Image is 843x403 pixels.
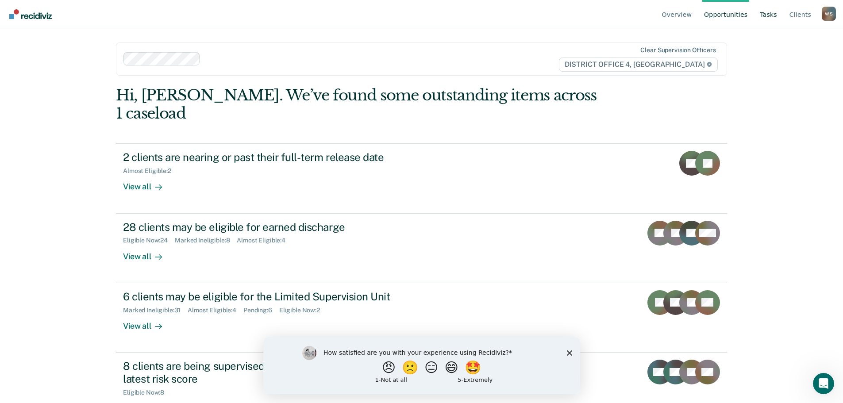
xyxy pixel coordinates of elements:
[123,167,178,175] div: Almost Eligible : 2
[116,283,727,353] a: 6 clients may be eligible for the Limited Supervision UnitMarked Ineligible:31Almost Eligible:4Pe...
[116,143,727,213] a: 2 clients are nearing or past their full-term release dateAlmost Eligible:2View all
[9,9,52,19] img: Recidiviz
[116,214,727,283] a: 28 clients may be eligible for earned dischargeEligible Now:24Marked Ineligible:8Almost Eligible:...
[123,360,434,385] div: 8 clients are being supervised at a level that does not match their latest risk score
[123,314,173,331] div: View all
[123,175,173,192] div: View all
[640,46,716,54] div: Clear supervision officers
[813,373,834,394] iframe: Intercom live chat
[123,307,188,314] div: Marked Ineligible : 31
[188,307,243,314] div: Almost Eligible : 4
[123,290,434,303] div: 6 clients may be eligible for the Limited Supervision Unit
[123,244,173,261] div: View all
[559,58,718,72] span: DISTRICT OFFICE 4, [GEOGRAPHIC_DATA]
[175,237,237,244] div: Marked Ineligible : 8
[279,307,327,314] div: Eligible Now : 2
[822,7,836,21] button: Profile dropdown button
[123,237,175,244] div: Eligible Now : 24
[123,389,171,396] div: Eligible Now : 8
[243,307,279,314] div: Pending : 6
[237,237,293,244] div: Almost Eligible : 4
[123,221,434,234] div: 28 clients may be eligible for earned discharge
[123,151,434,164] div: 2 clients are nearing or past their full-term release date
[822,7,836,21] div: W S
[263,337,580,394] iframe: Survey by Kim from Recidiviz
[116,86,605,123] div: Hi, [PERSON_NAME]. We’ve found some outstanding items across 1 caseload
